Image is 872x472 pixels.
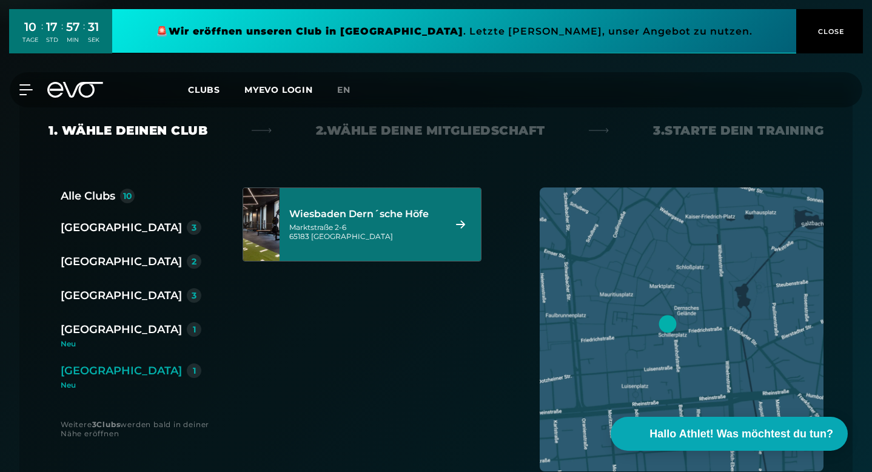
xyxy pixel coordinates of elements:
div: : [61,19,63,52]
img: Wiesbaden Dern´sche Höfe [225,188,298,261]
div: [GEOGRAPHIC_DATA] [61,253,182,270]
button: CLOSE [796,9,863,53]
strong: Clubs [96,420,120,429]
div: 57 [66,18,80,36]
div: TAGE [22,36,38,44]
span: en [337,84,350,95]
div: Weitere werden bald in deiner Nähe eröffnen [61,420,218,438]
div: MIN [66,36,80,44]
div: 17 [46,18,58,36]
img: map [540,187,823,471]
div: Neu [61,340,211,348]
div: 10 [22,18,38,36]
div: Alle Clubs [61,187,115,204]
div: 1 [193,325,196,334]
div: 3 [192,223,196,232]
div: [GEOGRAPHIC_DATA] [61,287,182,304]
div: STD [46,36,58,44]
div: 1. Wähle deinen Club [49,122,207,139]
div: 3. Starte dein Training [653,122,823,139]
span: Hallo Athlet! Was möchtest du tun? [649,426,833,442]
div: Marktstraße 2-6 65183 [GEOGRAPHIC_DATA] [289,223,441,241]
a: en [337,83,365,97]
div: Wiesbaden Dern´sche Höfe [289,208,441,220]
div: [GEOGRAPHIC_DATA] [61,362,182,379]
div: SEK [88,36,99,44]
div: 1 [193,366,196,375]
a: MYEVO LOGIN [244,84,313,95]
a: Clubs [188,84,244,95]
div: : [41,19,43,52]
span: Clubs [188,84,220,95]
div: 2 [192,257,196,266]
div: [GEOGRAPHIC_DATA] [61,219,182,236]
strong: 3 [92,420,97,429]
div: [GEOGRAPHIC_DATA] [61,321,182,338]
div: 2. Wähle deine Mitgliedschaft [316,122,545,139]
div: 10 [123,192,132,200]
div: Neu [61,382,201,389]
button: Hallo Athlet! Was möchtest du tun? [611,417,848,451]
div: : [83,19,85,52]
div: 31 [88,18,99,36]
span: CLOSE [815,26,845,37]
div: 3 [192,291,196,300]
